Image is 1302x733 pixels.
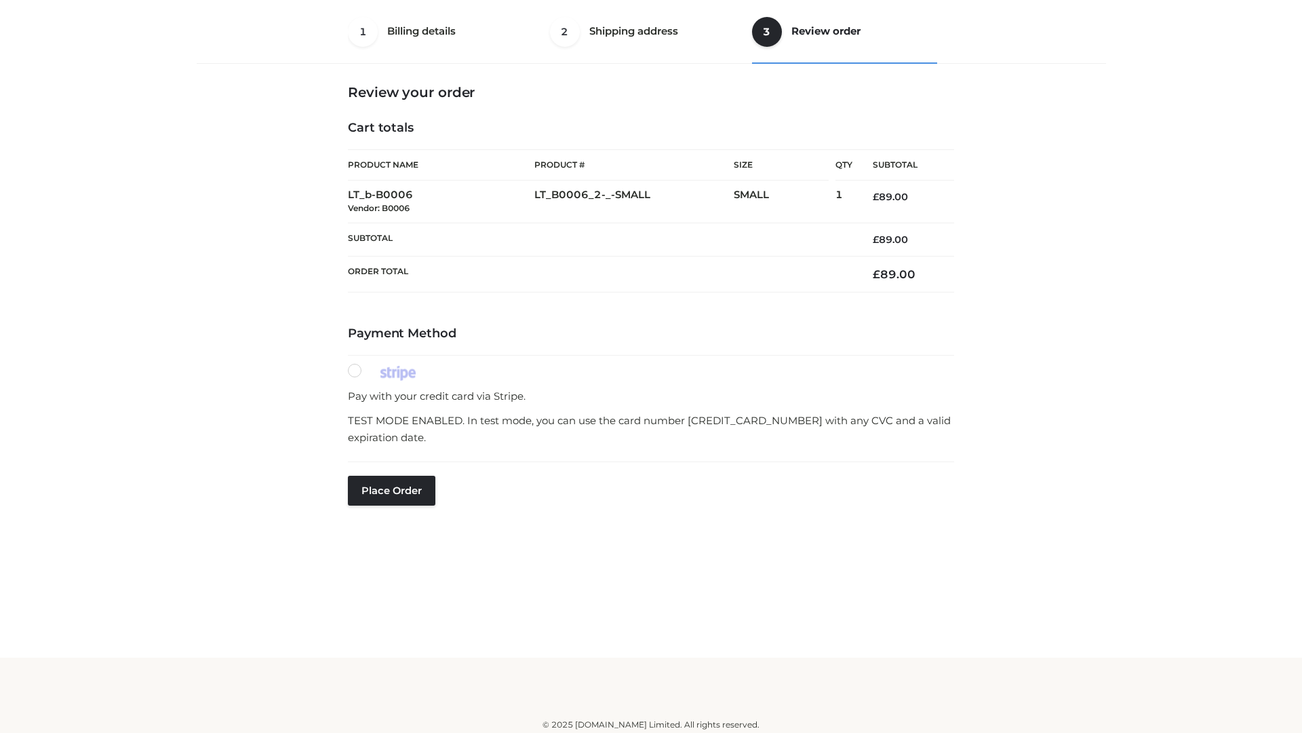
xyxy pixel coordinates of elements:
[201,718,1101,732] div: © 2025 [DOMAIN_NAME] Limited. All rights reserved.
[348,388,954,405] p: Pay with your credit card via Stripe.
[734,181,835,223] td: SMALL
[873,267,880,281] span: £
[348,203,410,213] small: Vendor: B0006
[835,149,852,181] th: Qty
[534,181,734,223] td: LT_B0006_2-_-SMALL
[348,223,852,256] th: Subtotal
[873,233,908,246] bdi: 89.00
[873,191,879,203] span: £
[873,267,915,281] bdi: 89.00
[348,121,954,136] h4: Cart totals
[348,476,435,506] button: Place order
[873,233,879,246] span: £
[348,257,852,293] th: Order Total
[348,181,534,223] td: LT_b-B0006
[348,84,954,100] h3: Review your order
[873,191,908,203] bdi: 89.00
[348,412,954,447] p: TEST MODE ENABLED. In test mode, you can use the card number [CREDIT_CARD_NUMBER] with any CVC an...
[348,149,534,181] th: Product Name
[852,150,954,181] th: Subtotal
[348,326,954,341] h4: Payment Method
[734,150,829,181] th: Size
[534,149,734,181] th: Product #
[835,181,852,223] td: 1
